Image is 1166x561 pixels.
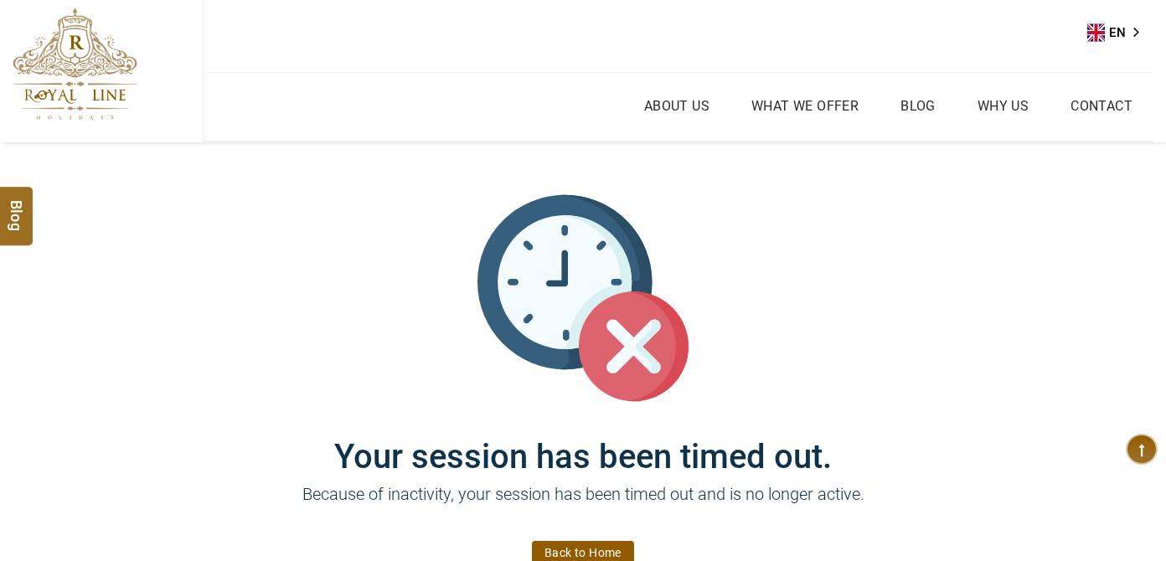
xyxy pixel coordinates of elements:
a: About Us [640,94,714,118]
p: Because of inactivity, your session has been timed out and is no longer active. [80,481,1086,532]
a: Blog [896,94,940,118]
h1: Your session has been timed out. [80,404,1086,476]
div: Language [1087,20,1151,45]
img: The Royal Line Holidays [13,8,137,121]
a: What we Offer [747,94,863,118]
a: EN [1087,20,1151,45]
a: Contact [1066,94,1137,118]
iframe: chat widget [1062,456,1166,536]
a: Why Us [973,94,1033,118]
span: Blog [6,200,28,214]
aside: Language selected: English [1087,20,1151,45]
img: session_time_out.svg [477,193,689,404]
